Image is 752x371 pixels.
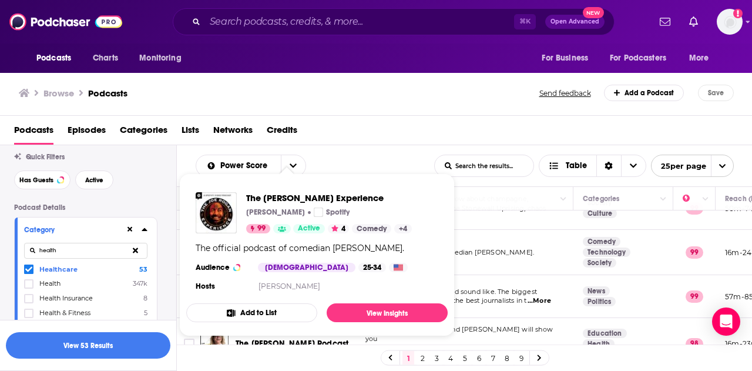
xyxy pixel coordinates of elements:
[683,192,699,206] div: Power Score
[139,50,181,66] span: Monitoring
[528,296,551,306] span: ...More
[213,121,253,145] span: Networks
[698,85,734,101] button: Save
[402,351,414,365] a: 1
[487,351,499,365] a: 7
[365,325,553,343] span: You can change your life and [PERSON_NAME] will show you
[14,171,70,189] button: Has Guests
[298,223,320,235] span: Active
[75,171,113,189] button: Active
[417,351,428,365] a: 2
[358,263,386,272] div: 25-34
[246,208,305,217] p: [PERSON_NAME]
[445,351,456,365] a: 4
[24,226,117,234] div: Category
[9,11,122,33] img: Podchaser - Follow, Share and Rate Podcasts
[566,162,587,170] span: Table
[712,308,740,336] div: Open Intercom Messenger
[28,47,86,69] button: open menu
[39,294,93,302] span: Health Insurance
[717,9,743,35] span: Logged in as amandalamPR
[267,121,297,145] a: Credits
[326,208,350,217] p: Spotify
[596,155,621,176] div: Sort Direction
[733,9,743,18] svg: Add a profile image
[236,338,348,350] a: The [PERSON_NAME] Podcast
[184,339,194,349] span: Toggle select row
[656,192,670,206] button: Column Actions
[473,351,485,365] a: 6
[327,303,448,322] a: View Insights
[246,224,270,233] a: 99
[88,88,127,99] a: Podcasts
[681,47,724,69] button: open menu
[583,209,617,218] a: Culture
[196,155,306,177] h2: Choose List sort
[139,265,147,273] span: 53
[689,50,709,66] span: More
[173,8,615,35] div: Search podcasts, credits, & more...
[85,47,125,69] a: Charts
[583,248,630,257] a: Technology
[717,9,743,35] img: User Profile
[533,47,603,69] button: open menu
[24,243,147,259] input: Search Category...
[196,192,237,233] img: The Joe Rogan Experience
[328,224,349,233] button: 4
[196,162,281,170] button: open menu
[583,297,616,306] a: Politics
[717,9,743,35] button: Show profile menu
[93,50,118,66] span: Charts
[583,286,610,296] a: News
[583,192,619,206] div: Categories
[68,121,106,145] a: Episodes
[39,279,61,288] span: Health
[699,192,713,206] button: Column Actions
[24,222,125,237] button: Category
[539,155,646,177] h2: Choose View
[182,121,199,145] a: Lists
[686,290,703,302] p: 99
[365,344,545,352] span: how. The [PERSON_NAME] Podcast is the #1 podcast o
[144,309,147,317] span: 5
[143,294,147,302] span: 8
[133,279,147,288] span: 347k
[131,47,196,69] button: open menu
[14,203,157,212] p: Podcast Details
[246,192,412,203] span: The [PERSON_NAME] Experience
[610,50,666,66] span: For Podcasters
[205,12,514,31] input: Search podcasts, credits, & more...
[501,351,513,365] a: 8
[120,121,167,145] span: Categories
[583,237,620,246] a: Comedy
[257,223,266,235] span: 99
[85,177,103,183] span: Active
[352,224,391,233] a: Comedy
[43,88,74,99] h3: Browse
[459,351,471,365] a: 5
[394,224,412,233] a: +4
[651,155,734,177] button: open menu
[196,282,215,291] h4: Hosts
[26,153,65,161] span: Quick Filters
[186,303,317,322] button: Add to List
[583,258,616,268] a: Society
[258,263,355,272] div: [DEMOGRAPHIC_DATA]
[536,88,595,98] button: Send feedback
[14,121,53,145] a: Podcasts
[39,309,90,317] span: Health & Fitness
[246,192,412,203] a: The Joe Rogan Experience
[236,339,348,349] span: The [PERSON_NAME] Podcast
[686,338,703,350] p: 98
[196,243,404,253] div: The official podcast of comedian [PERSON_NAME].
[515,351,527,365] a: 9
[293,224,325,233] a: Active
[583,339,615,349] a: Health
[686,246,703,258] p: 99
